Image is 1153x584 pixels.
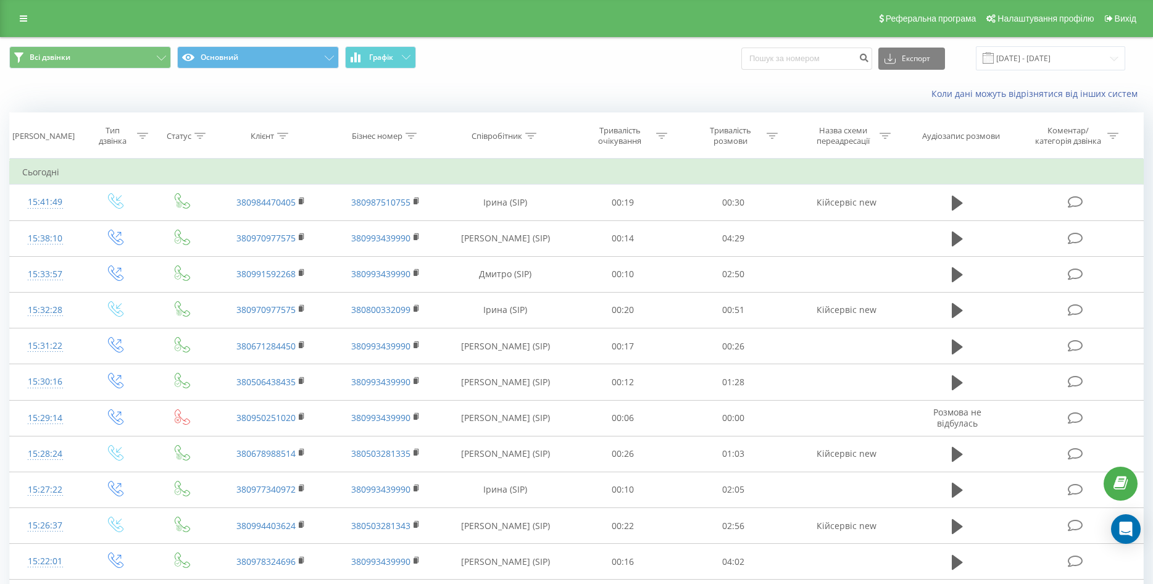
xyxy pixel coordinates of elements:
a: 380987510755 [351,196,410,208]
td: Дмитро (SIP) [444,256,568,292]
div: Аудіозапис розмови [922,131,1000,141]
div: Клієнт [251,131,274,141]
td: 00:30 [678,185,789,220]
span: Налаштування профілю [997,14,1094,23]
a: 380993439990 [351,412,410,423]
td: 00:10 [567,472,678,507]
div: [PERSON_NAME] [12,131,75,141]
td: 00:00 [678,400,789,436]
a: 380993439990 [351,340,410,352]
span: Графік [369,53,393,62]
td: Кійсервіс new [789,292,904,328]
td: 02:50 [678,256,789,292]
div: 15:26:37 [22,514,68,538]
td: 00:19 [567,185,678,220]
td: 00:26 [567,436,678,472]
span: Всі дзвінки [30,52,70,62]
div: 15:29:14 [22,406,68,430]
td: Ірина (SIP) [444,185,568,220]
td: [PERSON_NAME] (SIP) [444,220,568,256]
td: [PERSON_NAME] (SIP) [444,508,568,544]
a: Коли дані можуть відрізнятися вiд інших систем [931,88,1144,99]
td: 02:56 [678,508,789,544]
td: [PERSON_NAME] (SIP) [444,544,568,580]
div: 15:41:49 [22,190,68,214]
td: [PERSON_NAME] (SIP) [444,328,568,364]
div: 15:22:01 [22,549,68,574]
td: 01:28 [678,364,789,400]
div: Тип дзвінка [91,125,134,146]
td: 00:06 [567,400,678,436]
td: Кійсервіс new [789,185,904,220]
div: Open Intercom Messenger [1111,514,1141,544]
td: 00:51 [678,292,789,328]
span: Вихід [1115,14,1136,23]
a: 380503281335 [351,448,410,459]
a: 380970977575 [236,304,296,315]
div: Тривалість розмови [697,125,764,146]
div: Тривалість очікування [587,125,653,146]
input: Пошук за номером [741,48,872,70]
a: 380800332099 [351,304,410,315]
div: 15:32:28 [22,298,68,322]
div: 15:31:22 [22,334,68,358]
a: 380984470405 [236,196,296,208]
a: 380993439990 [351,483,410,495]
td: [PERSON_NAME] (SIP) [444,364,568,400]
a: 380977340972 [236,483,296,495]
a: 380993439990 [351,376,410,388]
td: 00:22 [567,508,678,544]
button: Експорт [878,48,945,70]
td: 02:05 [678,472,789,507]
div: 15:38:10 [22,227,68,251]
td: [PERSON_NAME] (SIP) [444,436,568,472]
td: 04:29 [678,220,789,256]
div: Назва схеми переадресації [810,125,876,146]
div: 15:33:57 [22,262,68,286]
div: Співробітник [472,131,522,141]
td: 00:14 [567,220,678,256]
td: 00:26 [678,328,789,364]
a: 380993439990 [351,556,410,567]
a: 380993439990 [351,232,410,244]
a: 380503281343 [351,520,410,532]
button: Всі дзвінки [9,46,171,69]
td: Сьогодні [10,160,1144,185]
div: 15:27:22 [22,478,68,502]
a: 380991592268 [236,268,296,280]
td: Кійсервіс new [789,436,904,472]
td: 04:02 [678,544,789,580]
a: 380506438435 [236,376,296,388]
td: 00:20 [567,292,678,328]
a: 380978324696 [236,556,296,567]
span: Реферальна програма [886,14,976,23]
button: Основний [177,46,339,69]
div: Бізнес номер [352,131,402,141]
a: 380993439990 [351,268,410,280]
td: 01:03 [678,436,789,472]
span: Розмова не відбулась [933,406,981,429]
td: Ірина (SIP) [444,472,568,507]
div: 15:28:24 [22,442,68,466]
td: 00:16 [567,544,678,580]
td: Ірина (SIP) [444,292,568,328]
td: [PERSON_NAME] (SIP) [444,400,568,436]
div: Статус [167,131,191,141]
td: 00:17 [567,328,678,364]
td: Кійсервіс new [789,508,904,544]
a: 380950251020 [236,412,296,423]
a: 380678988514 [236,448,296,459]
a: 380970977575 [236,232,296,244]
div: 15:30:16 [22,370,68,394]
td: 00:10 [567,256,678,292]
button: Графік [345,46,416,69]
a: 380994403624 [236,520,296,532]
td: 00:12 [567,364,678,400]
a: 380671284450 [236,340,296,352]
div: Коментар/категорія дзвінка [1032,125,1104,146]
